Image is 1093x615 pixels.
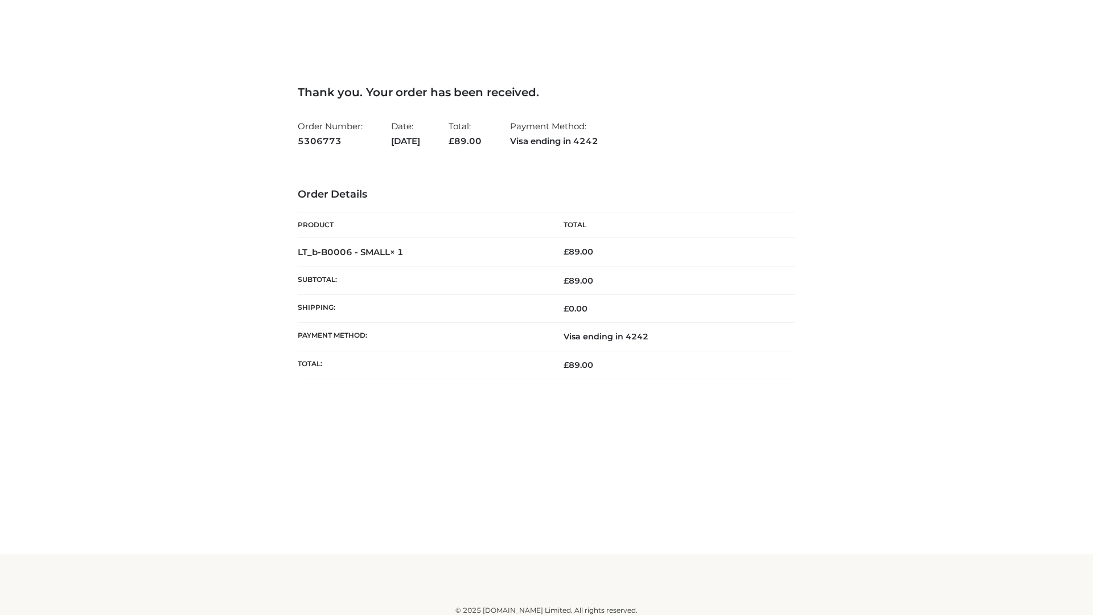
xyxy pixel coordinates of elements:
th: Shipping: [298,295,546,323]
strong: 5306773 [298,134,363,149]
span: £ [564,304,569,314]
li: Payment Method: [510,116,598,151]
li: Order Number: [298,116,363,151]
span: 89.00 [449,136,482,146]
span: £ [449,136,454,146]
th: Subtotal: [298,266,546,294]
td: Visa ending in 4242 [546,323,795,351]
span: 89.00 [564,276,593,286]
strong: × 1 [390,247,404,257]
strong: Visa ending in 4242 [510,134,598,149]
span: £ [564,276,569,286]
span: £ [564,360,569,370]
strong: LT_b-B0006 - SMALL [298,247,404,257]
th: Total: [298,351,546,379]
li: Total: [449,116,482,151]
span: 89.00 [564,360,593,370]
th: Payment method: [298,323,546,351]
span: £ [564,247,569,257]
bdi: 89.00 [564,247,593,257]
h3: Thank you. Your order has been received. [298,85,795,99]
bdi: 0.00 [564,304,587,314]
th: Product [298,212,546,238]
strong: [DATE] [391,134,420,149]
th: Total [546,212,795,238]
h3: Order Details [298,188,795,201]
li: Date: [391,116,420,151]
